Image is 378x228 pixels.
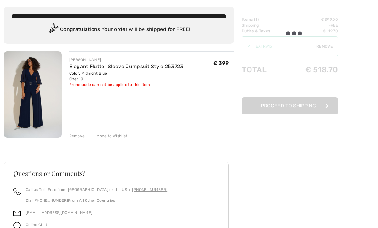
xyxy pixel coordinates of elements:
a: [PHONE_NUMBER] [33,198,68,203]
p: Call us Toll-Free from [GEOGRAPHIC_DATA] or the US at [26,187,167,193]
img: Elegant Flutter Sleeve Jumpsuit Style 253723 [4,51,62,138]
div: [PERSON_NAME] [69,57,184,63]
a: [PHONE_NUMBER] [132,187,167,192]
a: [EMAIL_ADDRESS][DOMAIN_NAME] [26,210,92,215]
div: Remove [69,133,85,139]
span: Online Chat [26,223,47,227]
div: Color: Midnight Blue Size: 10 [69,70,184,82]
img: call [13,188,21,195]
h3: Questions or Comments? [13,170,219,177]
div: Move to Wishlist [91,133,127,139]
img: email [13,210,21,217]
div: Congratulations! Your order will be shipped for FREE! [12,23,226,36]
a: Elegant Flutter Sleeve Jumpsuit Style 253723 [69,63,184,69]
div: Promocode can not be applied to this item [69,82,184,88]
span: € 399 [213,60,229,66]
p: Dial From All Other Countries [26,198,167,203]
img: Congratulation2.svg [47,23,60,36]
